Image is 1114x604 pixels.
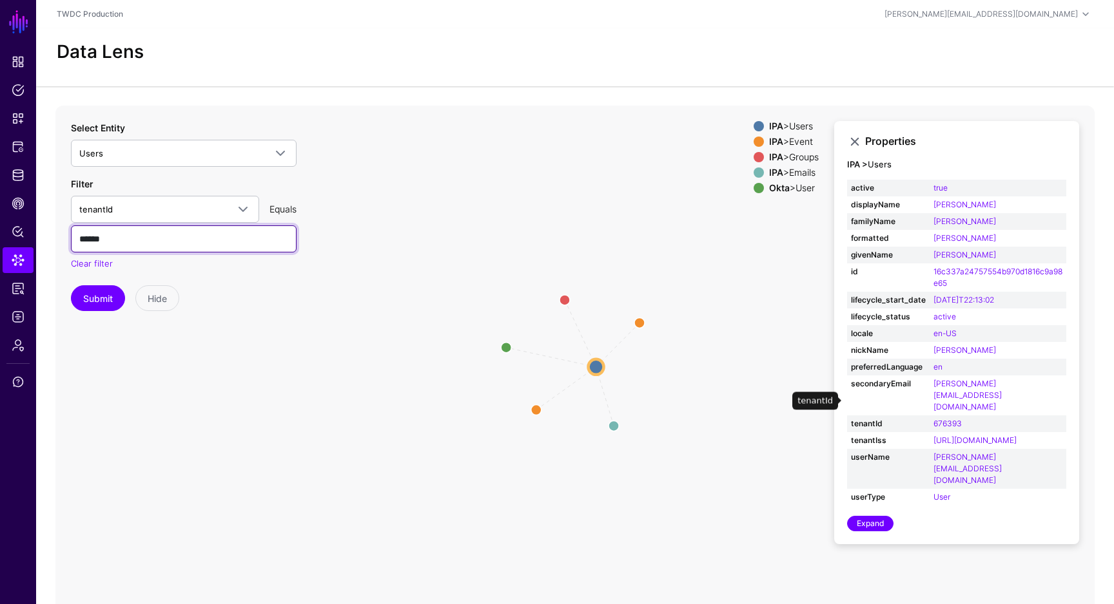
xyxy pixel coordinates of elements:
span: Policy Lens [12,225,24,238]
a: [PERSON_NAME] [933,345,996,355]
a: Dashboard [3,49,34,75]
a: [PERSON_NAME] [933,250,996,260]
strong: familyName [851,216,926,227]
strong: locale [851,328,926,339]
a: en [933,362,943,372]
a: Protected Systems [3,134,34,160]
strong: lifecycle_start_date [851,294,926,306]
strong: givenName [851,249,926,261]
strong: lifecycle_status [851,311,926,323]
span: Data Lens [12,254,24,267]
div: > Emails [767,167,821,178]
strong: IPA > [847,159,868,169]
strong: userName [851,451,926,463]
a: active [933,312,956,321]
span: Policies [12,84,24,97]
span: tenantId [79,204,113,214]
span: Users [79,148,103,158]
span: Identity Data Fabric [12,169,24,182]
strong: tenantIss [851,435,926,446]
label: Filter [71,177,93,191]
a: [PERSON_NAME] [933,216,996,226]
div: > Groups [767,152,821,162]
strong: IPA [769,151,783,162]
a: true [933,183,948,193]
h3: Properties [865,135,1066,147]
button: Hide [135,285,179,311]
div: Equals [264,202,302,216]
div: > Event [767,137,821,147]
span: Dashboard [12,55,24,68]
a: Data Lens [3,247,34,273]
strong: userType [851,491,926,503]
strong: tenantId [851,418,926,429]
strong: Okta [769,182,790,193]
div: [PERSON_NAME][EMAIL_ADDRESS][DOMAIN_NAME] [884,8,1078,20]
h4: Users [847,160,1066,170]
a: Snippets [3,106,34,131]
a: TWDC Production [57,9,123,19]
strong: formatted [851,232,926,244]
span: CAEP Hub [12,197,24,210]
strong: nickName [851,344,926,356]
a: 676393 [933,419,962,428]
strong: IPA [769,120,783,131]
span: Support [12,375,24,388]
strong: secondaryEmail [851,378,926,390]
a: Admin [3,332,34,358]
a: Clear filter [71,258,113,269]
a: Policies [3,77,34,103]
a: CAEP Hub [3,191,34,216]
div: > User [767,183,821,193]
a: User [933,492,950,502]
span: Logs [12,310,24,323]
a: en-US [933,328,957,338]
strong: id [851,266,926,278]
strong: displayName [851,199,926,211]
span: Reports [12,282,24,295]
strong: IPA [769,167,783,178]
label: Select Entity [71,121,125,135]
div: > Users [767,121,821,131]
a: [PERSON_NAME] [933,200,996,209]
span: Protected Systems [12,140,24,153]
a: [PERSON_NAME] [933,233,996,243]
a: 16c337a24757554b970d1816c9a98e65 [933,267,1062,288]
a: [PERSON_NAME][EMAIL_ADDRESS][DOMAIN_NAME] [933,452,1002,485]
a: [URL][DOMAIN_NAME] [933,435,1017,445]
strong: active [851,182,926,194]
strong: preferredLanguage [851,361,926,373]
h2: Data Lens [57,41,144,63]
span: Admin [12,339,24,352]
button: Submit [71,285,125,311]
a: Expand [847,516,894,531]
strong: IPA [769,136,783,147]
a: [PERSON_NAME][EMAIL_ADDRESS][DOMAIN_NAME] [933,379,1002,411]
a: SGNL [8,8,30,36]
div: tenantId [792,392,838,410]
a: Logs [3,304,34,330]
a: Policy Lens [3,219,34,245]
span: Snippets [12,112,24,125]
a: Reports [3,276,34,301]
a: Identity Data Fabric [3,162,34,188]
a: [DATE]T22:13:02 [933,295,994,305]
